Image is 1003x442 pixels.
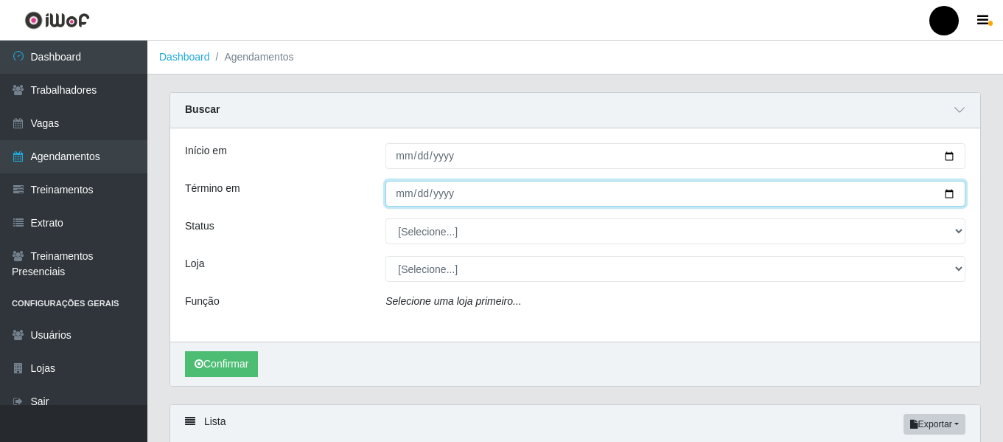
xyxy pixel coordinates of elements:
a: Dashboard [159,51,210,63]
strong: Buscar [185,103,220,115]
button: Confirmar [185,351,258,377]
label: Término em [185,181,240,196]
label: Status [185,218,214,234]
input: 00/00/0000 [385,143,965,169]
input: 00/00/0000 [385,181,965,207]
i: Selecione uma loja primeiro... [385,295,521,307]
label: Início em [185,143,227,159]
nav: breadcrumb [147,41,1003,75]
img: CoreUI Logo [24,11,90,30]
button: Exportar [904,414,965,435]
label: Função [185,294,220,309]
label: Loja [185,256,204,272]
li: Agendamentos [210,49,294,65]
